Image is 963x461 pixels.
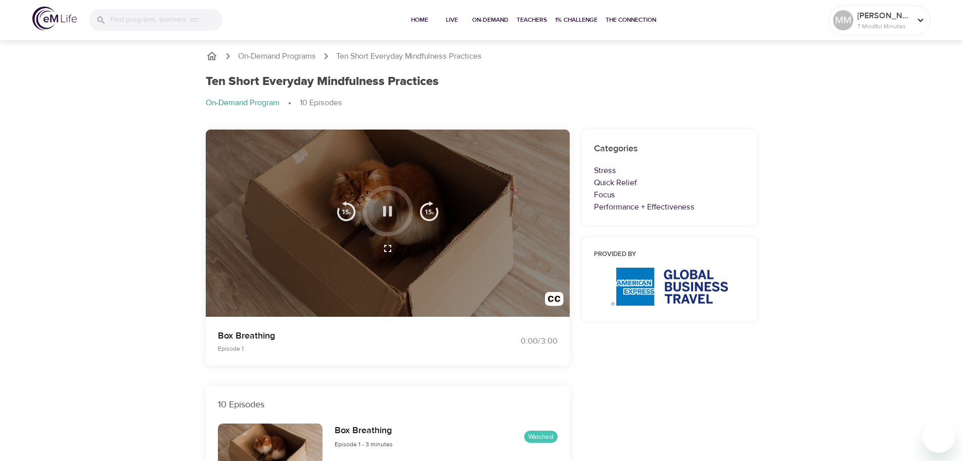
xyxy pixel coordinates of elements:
[407,15,432,25] span: Home
[606,15,656,25] span: The Connection
[335,424,393,438] h6: Box Breathing
[440,15,464,25] span: Live
[110,9,222,31] input: Find programs, teachers, etc...
[206,50,758,62] nav: breadcrumb
[206,97,280,109] p: On-Demand Program
[594,249,746,260] h6: Provided by
[857,10,911,22] p: [PERSON_NAME]
[857,22,911,31] p: 7 Mindful Minutes
[419,201,439,221] img: 15s_next.svg
[335,440,393,448] span: Episode 1 - 3 minutes
[472,15,509,25] span: On-Demand
[524,432,558,442] span: Watched
[218,329,470,343] p: Box Breathing
[594,189,746,201] p: Focus
[32,7,77,30] img: logo
[545,292,564,311] img: open_caption.svg
[206,97,758,109] nav: breadcrumb
[594,201,746,213] p: Performance + Effectiveness
[594,177,746,189] p: Quick Relief
[555,15,598,25] span: 1% Challenge
[517,15,547,25] span: Teachers
[923,421,955,453] iframe: Button to launch messaging window
[206,74,439,89] h1: Ten Short Everyday Mindfulness Practices
[539,286,570,317] button: Transcript/Closed Captions (c)
[594,164,746,177] p: Stress
[238,51,316,62] a: On-Demand Programs
[594,142,746,156] h6: Categories
[336,201,356,221] img: 15s_prev.svg
[336,51,482,62] p: Ten Short Everyday Mindfulness Practices
[218,398,558,411] p: 10 Episodes
[611,268,728,306] img: AmEx%20GBT%20logo.png
[482,336,558,347] div: 0:00 / 3:00
[833,10,853,30] div: MM
[300,97,342,109] p: 10 Episodes
[218,344,470,353] p: Episode 1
